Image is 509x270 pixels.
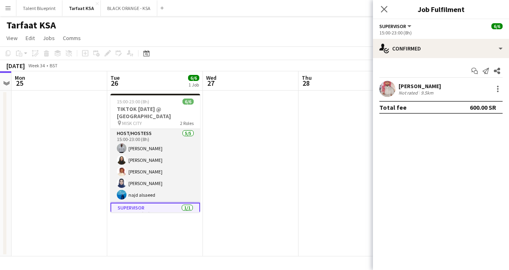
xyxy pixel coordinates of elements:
button: Talent Blueprint [16,0,62,16]
span: 15:00-23:00 (8h) [117,99,149,105]
div: Total fee [379,103,407,111]
span: Mon [15,74,25,81]
a: Comms [60,33,84,43]
span: MISK CITY [122,120,142,126]
h1: Tarfaat KSA [6,19,56,31]
span: 26 [109,79,120,88]
span: 2 Roles [180,120,194,126]
span: 6/6 [491,23,503,29]
a: Edit [22,33,38,43]
div: 15:00-23:00 (8h) [379,30,503,36]
button: Supervisor [379,23,413,29]
a: View [3,33,21,43]
span: 28 [301,79,312,88]
span: Week 34 [26,62,46,69]
button: Tarfaat KSA [62,0,101,16]
div: [PERSON_NAME] [399,83,441,90]
h3: TIKTOK [DATE] @ [GEOGRAPHIC_DATA] [110,105,200,120]
button: BLACK ORANGE - KSA [101,0,157,16]
span: Jobs [43,34,55,42]
span: 25 [14,79,25,88]
span: Wed [206,74,216,81]
a: Jobs [40,33,58,43]
app-job-card: 15:00-23:00 (8h)6/6TIKTOK [DATE] @ [GEOGRAPHIC_DATA] MISK CITY2 RolesHost/Hostess5/515:00-23:00 (... [110,94,200,212]
div: 1 Job [188,82,199,88]
div: Confirmed [373,39,509,58]
span: 27 [205,79,216,88]
span: 6/6 [182,99,194,105]
app-card-role: Supervisor1/115:00-23:00 (8h) [110,203,200,232]
div: BST [50,62,58,69]
span: Tue [110,74,120,81]
span: Supervisor [379,23,406,29]
span: Thu [302,74,312,81]
span: View [6,34,18,42]
div: 9.5km [419,90,435,96]
span: Edit [26,34,35,42]
app-card-role: Host/Hostess5/515:00-23:00 (8h)[PERSON_NAME][PERSON_NAME][PERSON_NAME][PERSON_NAME]najd alsaeed [110,129,200,203]
div: Not rated [399,90,419,96]
span: 6/6 [188,75,199,81]
h3: Job Fulfilment [373,4,509,14]
span: Comms [63,34,81,42]
div: 600.00 SR [470,103,496,111]
div: [DATE] [6,62,25,70]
